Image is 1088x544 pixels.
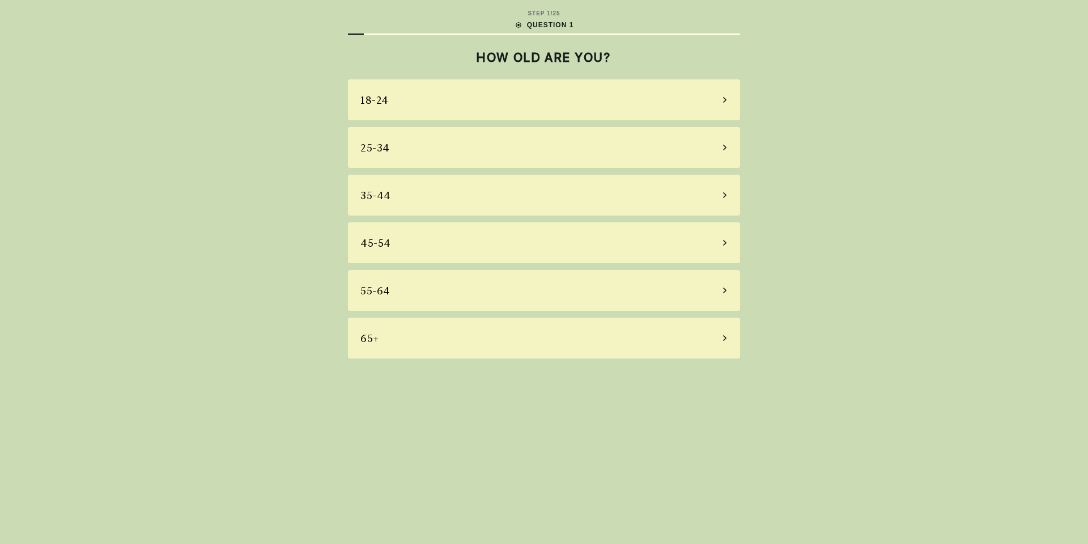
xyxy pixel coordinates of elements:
h2: HOW OLD ARE YOU? [348,50,740,65]
div: 55-64 [360,283,390,298]
div: 25-34 [360,140,390,155]
div: 18-24 [360,92,389,108]
div: 45-54 [360,235,391,251]
div: 35-44 [360,188,391,203]
div: 65+ [360,331,379,346]
div: QUESTION 1 [515,20,574,30]
div: STEP 1 / 25 [528,9,560,18]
